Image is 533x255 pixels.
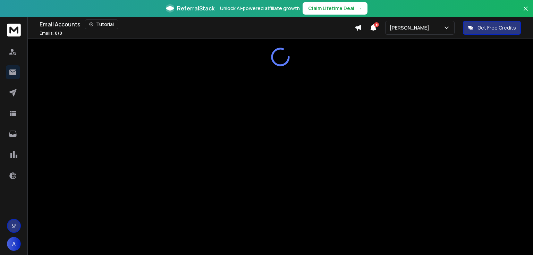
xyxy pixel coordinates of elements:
[40,31,62,36] p: Emails :
[521,4,530,21] button: Close banner
[374,22,379,27] span: 5
[220,5,300,12] p: Unlock AI-powered affiliate growth
[7,237,21,251] button: A
[357,5,362,12] span: →
[463,21,521,35] button: Get Free Credits
[477,24,516,31] p: Get Free Credits
[390,24,432,31] p: [PERSON_NAME]
[85,19,118,29] button: Tutorial
[303,2,367,15] button: Claim Lifetime Deal→
[177,4,214,13] span: ReferralStack
[40,19,355,29] div: Email Accounts
[55,30,62,36] span: 0 / 0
